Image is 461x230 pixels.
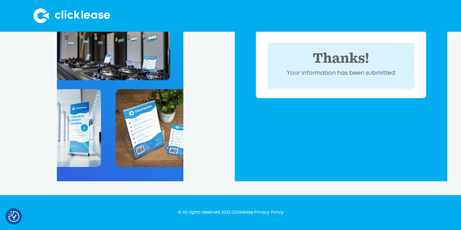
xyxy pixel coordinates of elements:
img: Revisit consent button [8,211,19,222]
div: POP Form success [267,43,414,89]
button: Consent Preferences [8,211,19,222]
div: © All rights reserved 2022 Clicklease. [178,210,284,216]
div: Thanks! [279,54,403,62]
a: Privacy Policy [254,211,284,214]
div: Your information has been submitted [279,69,403,77]
img: Clicklease logo [34,8,110,23]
